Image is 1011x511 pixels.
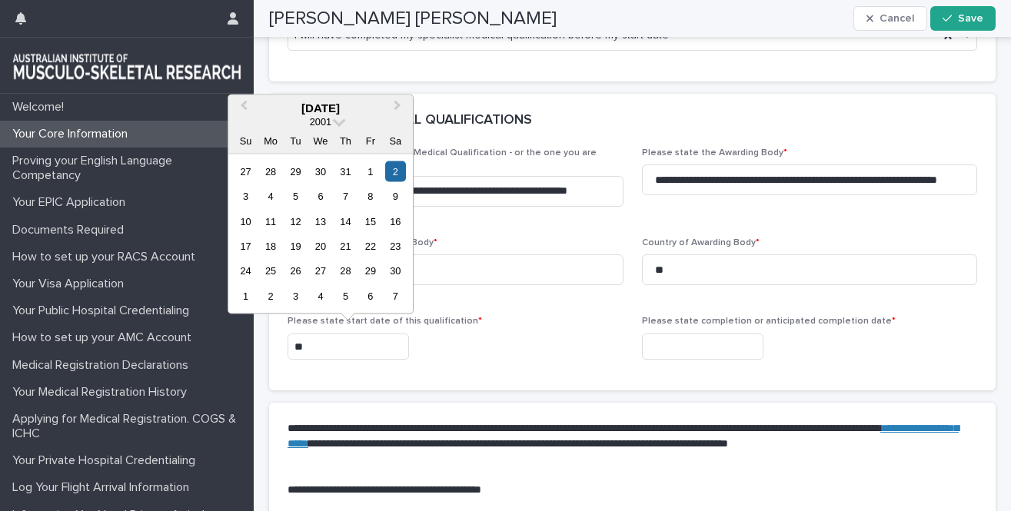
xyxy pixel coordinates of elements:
div: Mo [260,130,281,151]
button: Previous Month [230,96,254,121]
div: Th [335,130,356,151]
span: Please state the Awarding Body [642,148,787,158]
p: How to set up your AMC Account [6,330,204,345]
p: Welcome! [6,100,76,114]
p: Your Private Hospital Credentialing [6,453,208,468]
div: Choose Sunday, June 17th, 2001 [235,236,256,257]
div: Choose Monday, June 11th, 2001 [260,211,281,231]
p: Documents Required [6,223,136,237]
div: Su [235,130,256,151]
h2: [PERSON_NAME] [PERSON_NAME] [269,8,557,30]
span: Country of Awarding Body [642,238,760,247]
div: We [310,130,331,151]
div: Choose Saturday, June 9th, 2001 [385,186,406,207]
div: Choose Wednesday, June 20th, 2001 [310,236,331,257]
div: Choose Tuesday, May 29th, 2001 [285,161,306,181]
span: Please state your Specialist Medical Qualification - or the one you are currently studying [288,148,597,168]
div: Choose Thursday, June 28th, 2001 [335,260,356,281]
button: Save [930,6,996,31]
div: Choose Sunday, June 24th, 2001 [235,260,256,281]
div: Choose Saturday, June 16th, 2001 [385,211,406,231]
div: Choose Tuesday, June 12th, 2001 [285,211,306,231]
div: Choose Wednesday, July 4th, 2001 [310,285,331,306]
div: [DATE] [228,101,413,114]
span: Cancel [880,13,914,24]
div: Choose Monday, June 25th, 2001 [260,260,281,281]
p: Your Core Information [6,127,140,141]
div: Choose Tuesday, July 3rd, 2001 [285,285,306,306]
div: Choose Friday, June 8th, 2001 [360,186,381,207]
div: Choose Thursday, June 21st, 2001 [335,236,356,257]
p: Log Your Flight Arrival Information [6,480,201,495]
p: Your Medical Registration History [6,385,199,400]
div: Choose Saturday, June 30th, 2001 [385,260,406,281]
div: Choose Tuesday, June 19th, 2001 [285,236,306,257]
div: Choose Saturday, June 23rd, 2001 [385,236,406,257]
button: Next Month [387,96,411,121]
div: Choose Thursday, July 5th, 2001 [335,285,356,306]
p: Applying for Medical Registration. COGS & ICHC [6,412,254,441]
div: Tu [285,130,306,151]
p: Medical Registration Declarations [6,358,201,373]
div: Choose Monday, June 18th, 2001 [260,236,281,257]
p: Your Public Hospital Credentialing [6,304,201,318]
div: Choose Sunday, June 3rd, 2001 [235,186,256,207]
div: Choose Friday, June 15th, 2001 [360,211,381,231]
div: Fr [360,130,381,151]
div: Choose Thursday, June 7th, 2001 [335,186,356,207]
div: Choose Wednesday, May 30th, 2001 [310,161,331,181]
div: Choose Monday, July 2nd, 2001 [260,285,281,306]
div: Choose Friday, June 29th, 2001 [360,260,381,281]
div: Choose Sunday, May 27th, 2001 [235,161,256,181]
div: Choose Tuesday, June 26th, 2001 [285,260,306,281]
div: Choose Sunday, July 1st, 2001 [235,285,256,306]
div: Choose Wednesday, June 13th, 2001 [310,211,331,231]
div: Choose Saturday, July 7th, 2001 [385,285,406,306]
div: Choose Friday, June 1st, 2001 [360,161,381,181]
div: Choose Wednesday, June 6th, 2001 [310,186,331,207]
div: Choose Thursday, May 31st, 2001 [335,161,356,181]
img: 1xcjEmqDTcmQhduivVBy [12,50,241,81]
div: Choose Sunday, June 10th, 2001 [235,211,256,231]
div: Choose Thursday, June 14th, 2001 [335,211,356,231]
div: month 2001-06 [233,158,407,308]
p: Your Visa Application [6,277,136,291]
div: Choose Monday, June 4th, 2001 [260,186,281,207]
div: Choose Wednesday, June 27th, 2001 [310,260,331,281]
span: Please state completion or anticipated completion date [642,317,896,326]
p: How to set up your RACS Account [6,250,208,264]
p: Proving your English Language Competancy [6,154,254,183]
button: Cancel [853,6,927,31]
div: Choose Friday, June 22nd, 2001 [360,236,381,257]
div: Choose Saturday, June 2nd, 2001 [385,161,406,181]
p: Your EPIC Application [6,195,138,210]
span: 2001 [310,115,331,127]
div: Choose Friday, July 6th, 2001 [360,285,381,306]
div: Choose Monday, May 28th, 2001 [260,161,281,181]
div: Choose Tuesday, June 5th, 2001 [285,186,306,207]
div: Sa [385,130,406,151]
span: Save [958,13,983,24]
